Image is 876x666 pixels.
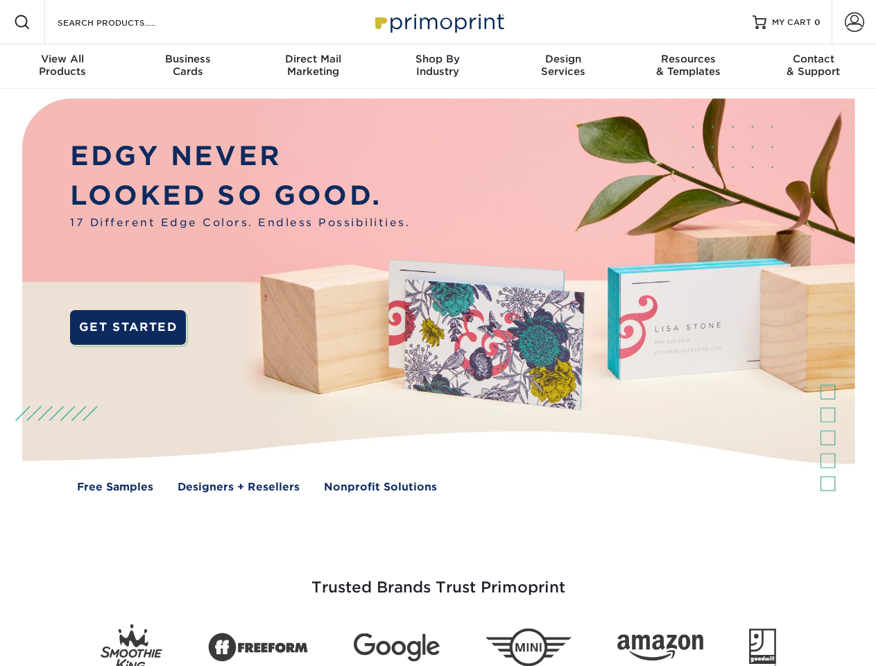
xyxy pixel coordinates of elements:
span: 0 [814,17,821,27]
span: Direct Mail [250,53,375,65]
a: Direct MailMarketing [250,44,375,89]
span: Resources [626,53,750,65]
span: Design [501,53,626,65]
a: DesignServices [501,44,626,89]
div: Marketing [250,53,375,78]
a: GET STARTED [70,310,186,345]
img: Amazon [617,635,703,661]
a: BusinessCards [125,44,250,89]
a: Designers + Resellers [178,479,300,495]
div: Industry [375,53,500,78]
div: Services [501,53,626,78]
span: Shop By [375,53,500,65]
span: Business [125,53,250,65]
span: MY CART [772,17,811,28]
p: EDGY NEVER [70,137,410,176]
img: Primoprint [369,7,508,37]
h3: Trusted Brands Trust Primoprint [33,545,844,613]
a: Contact& Support [751,44,876,89]
a: Shop ByIndustry [375,44,500,89]
span: Contact [751,53,876,65]
img: Google [354,633,440,662]
span: 17 Different Edge Colors. Endless Possibilities. [70,215,410,231]
a: Nonprofit Solutions [324,479,437,495]
div: & Support [751,53,876,78]
img: Goodwill [749,629,776,666]
input: SEARCH PRODUCTS..... [56,14,191,31]
a: Free Samples [77,479,153,495]
div: Cards [125,53,250,78]
a: Resources& Templates [626,44,750,89]
div: & Templates [626,53,750,78]
p: LOOKED SO GOOD. [70,176,410,216]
